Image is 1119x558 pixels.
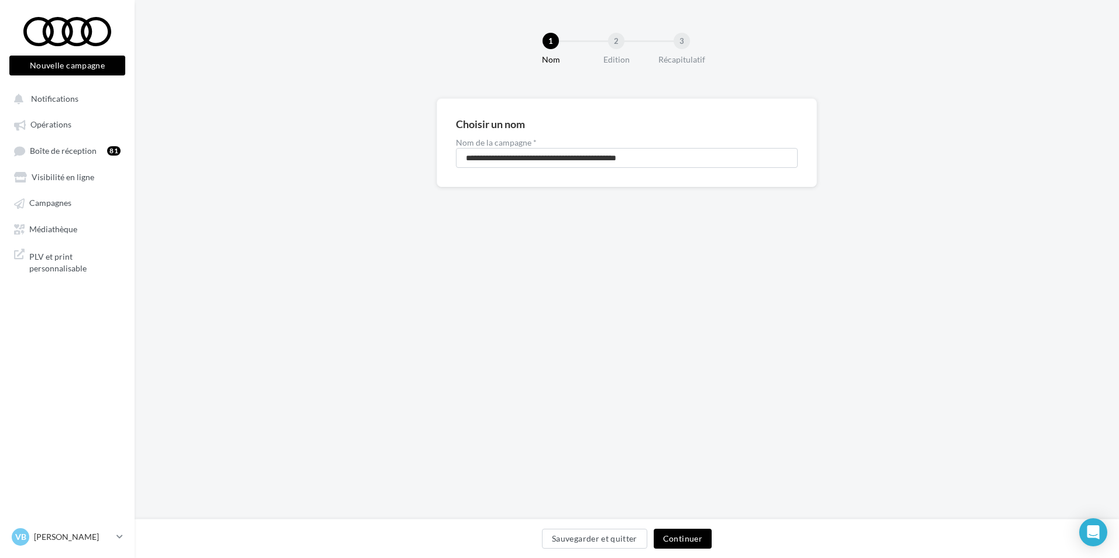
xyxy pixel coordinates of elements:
[456,119,525,129] div: Choisir un nom
[107,146,121,156] div: 81
[7,88,123,109] button: Notifications
[7,140,128,161] a: Boîte de réception81
[31,94,78,104] span: Notifications
[542,529,647,549] button: Sauvegarder et quitter
[9,526,125,548] a: VB [PERSON_NAME]
[7,218,128,239] a: Médiathèque
[654,529,712,549] button: Continuer
[32,172,94,182] span: Visibilité en ligne
[29,198,71,208] span: Campagnes
[608,33,624,49] div: 2
[579,54,654,66] div: Edition
[7,244,128,278] a: PLV et print personnalisable
[543,33,559,49] div: 1
[30,120,71,130] span: Opérations
[30,146,97,156] span: Boîte de réception
[1079,518,1107,546] div: Open Intercom Messenger
[456,139,798,147] label: Nom de la campagne *
[513,54,588,66] div: Nom
[9,56,125,75] button: Nouvelle campagne
[7,166,128,187] a: Visibilité en ligne
[34,531,112,543] p: [PERSON_NAME]
[29,224,77,234] span: Médiathèque
[644,54,719,66] div: Récapitulatif
[15,531,26,543] span: VB
[674,33,690,49] div: 3
[7,113,128,135] a: Opérations
[29,249,121,274] span: PLV et print personnalisable
[7,192,128,213] a: Campagnes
